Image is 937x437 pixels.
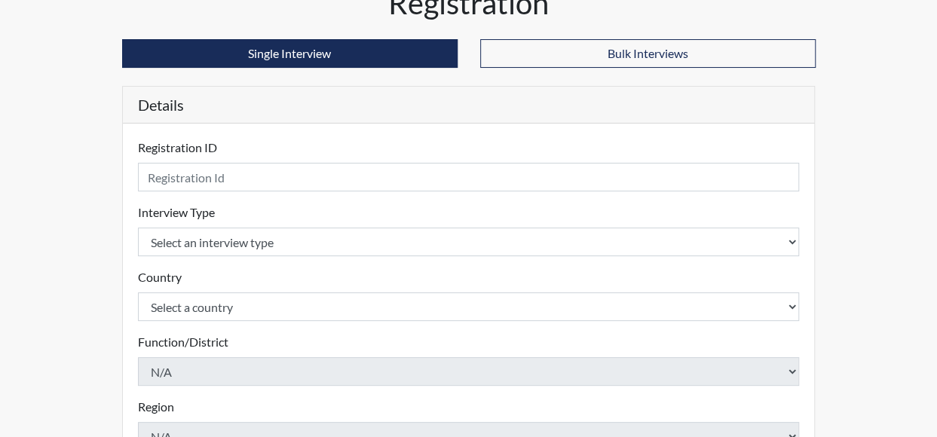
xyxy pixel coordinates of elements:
button: Single Interview [122,39,458,68]
label: Country [138,268,182,286]
input: Insert a Registration ID, which needs to be a unique alphanumeric value for each interviewee [138,163,800,191]
h5: Details [123,87,815,124]
label: Function/District [138,333,228,351]
label: Region [138,398,174,416]
button: Bulk Interviews [480,39,816,68]
label: Registration ID [138,139,217,157]
label: Interview Type [138,203,215,222]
